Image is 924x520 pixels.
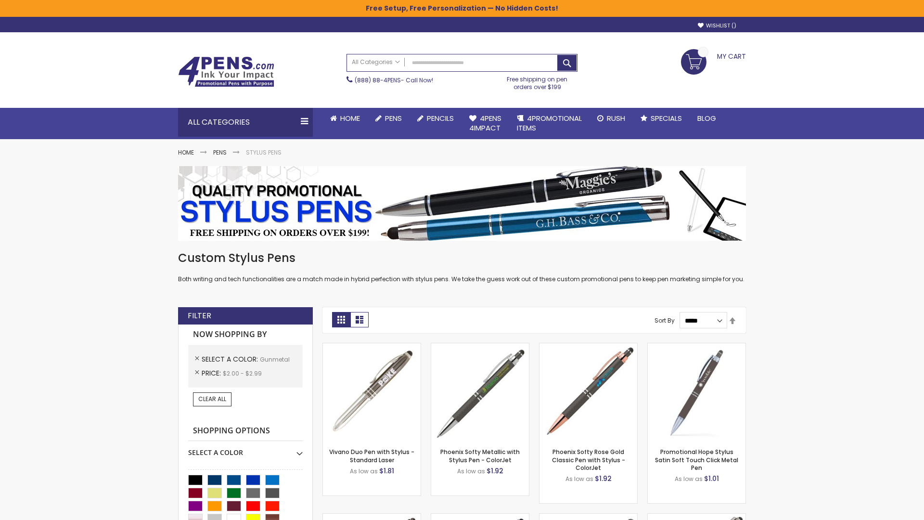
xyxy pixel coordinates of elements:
span: Price [202,368,223,378]
h1: Custom Stylus Pens [178,250,746,266]
span: Select A Color [202,354,260,364]
span: Specials [651,113,682,123]
a: Vivano Duo Pen with Stylus - Standard Laser-Gunmetal [323,343,421,351]
a: Phoenix Softy Metallic with Stylus Pen - ColorJet [440,448,520,464]
a: Home [178,148,194,156]
span: Pens [385,113,402,123]
div: All Categories [178,108,313,137]
a: Phoenix Softy Metallic with Stylus Pen - ColorJet-Gunmetal [431,343,529,351]
span: As low as [457,467,485,475]
img: Phoenix Softy Rose Gold Classic Pen with Stylus - ColorJet-Gunmetal [539,343,637,441]
span: $1.92 [487,466,503,476]
a: 4Pens4impact [462,108,509,139]
a: 4PROMOTIONALITEMS [509,108,590,139]
strong: Grid [332,312,350,327]
div: Both writing and tech functionalities are a match made in hybrid perfection with stylus pens. We ... [178,250,746,284]
span: Pencils [427,113,454,123]
span: Home [340,113,360,123]
span: Rush [607,113,625,123]
img: Promotional Hope Stylus Satin Soft Touch Click Metal Pen-Gunmetal [648,343,745,441]
span: As low as [675,475,703,483]
span: All Categories [352,58,400,66]
span: - Call Now! [355,76,433,84]
span: $1.01 [704,474,719,483]
a: Clear All [193,392,231,406]
label: Sort By [654,316,675,325]
a: Vivano Duo Pen with Stylus - Standard Laser [329,448,414,464]
span: $2.00 - $2.99 [223,369,262,377]
a: Rush [590,108,633,129]
a: Blog [690,108,724,129]
a: Pencils [410,108,462,129]
strong: Now Shopping by [188,325,303,345]
span: Clear All [198,395,226,403]
a: All Categories [347,54,405,70]
span: As low as [565,475,593,483]
a: (888) 88-4PENS [355,76,401,84]
a: Phoenix Softy Rose Gold Classic Pen with Stylus - ColorJet-Gunmetal [539,343,637,351]
span: 4PROMOTIONAL ITEMS [517,113,582,133]
a: Phoenix Softy Rose Gold Classic Pen with Stylus - ColorJet [552,448,625,471]
span: $1.92 [595,474,612,483]
div: Free shipping on pen orders over $199 [497,72,578,91]
a: Promotional Hope Stylus Satin Soft Touch Click Metal Pen-Gunmetal [648,343,745,351]
a: Home [322,108,368,129]
a: Pens [213,148,227,156]
img: 4Pens Custom Pens and Promotional Products [178,56,274,87]
strong: Stylus Pens [246,148,282,156]
span: 4Pens 4impact [469,113,501,133]
strong: Shopping Options [188,421,303,442]
span: As low as [350,467,378,475]
img: Stylus Pens [178,166,746,241]
span: $1.81 [379,466,394,476]
strong: Filter [188,311,211,321]
a: Specials [633,108,690,129]
a: Wishlist [698,22,736,29]
img: Phoenix Softy Metallic with Stylus Pen - ColorJet-Gunmetal [431,343,529,441]
img: Vivano Duo Pen with Stylus - Standard Laser-Gunmetal [323,343,421,441]
a: Promotional Hope Stylus Satin Soft Touch Click Metal Pen [655,448,738,471]
span: Gunmetal [260,355,290,364]
a: Pens [368,108,410,129]
span: Blog [697,113,716,123]
div: Select A Color [188,441,303,457]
